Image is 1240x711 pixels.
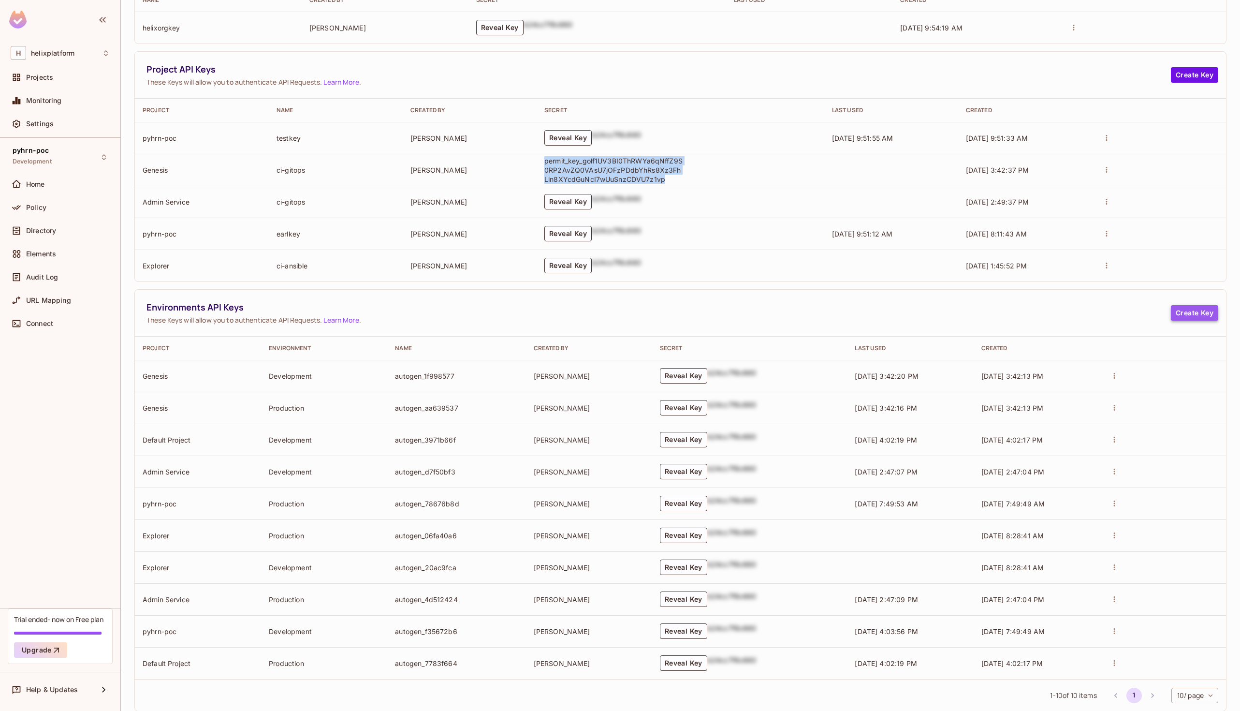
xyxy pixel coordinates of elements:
[660,368,707,384] button: Reveal Key
[135,615,261,647] td: pyhrn-poc
[707,592,757,607] div: b24cc7f8c660
[981,595,1045,604] span: [DATE] 2:47:04 PM
[14,642,67,658] button: Upgrade
[855,468,918,476] span: [DATE] 2:47:07 PM
[544,130,592,146] button: Reveal Key
[135,122,269,154] td: pyhrn-poc
[26,250,56,258] span: Elements
[410,106,529,114] div: Created By
[31,49,74,57] span: Workspace: helixplatform
[707,496,757,511] div: b24cc7f8c660
[26,686,78,694] span: Help & Updates
[981,563,1044,572] span: [DATE] 8:28:41 AM
[135,424,261,456] td: Default Project
[146,77,1171,87] span: These Keys will allow you to authenticate API Requests. .
[707,528,757,543] div: b24cc7f8c660
[1108,465,1121,478] button: actions
[269,186,403,218] td: ci-gitops
[403,154,537,186] td: [PERSON_NAME]
[966,230,1027,238] span: [DATE] 8:11:43 AM
[135,519,261,551] td: Explorer
[592,194,641,209] div: b24cc7f8c660
[403,186,537,218] td: [PERSON_NAME]
[302,12,468,44] td: [PERSON_NAME]
[1108,401,1121,415] button: actions
[966,198,1029,206] span: [DATE] 2:49:37 PM
[981,468,1045,476] span: [DATE] 2:47:04 PM
[146,63,1171,75] span: Project API Keys
[387,488,525,519] td: autogen_78676b8d
[1108,592,1121,606] button: actions
[1107,688,1162,703] nav: pagination navigation
[269,218,403,250] td: earlkey
[387,519,525,551] td: autogen_06fa40a6
[261,456,387,488] td: Development
[277,106,395,114] div: Name
[660,528,707,543] button: Reveal Key
[1171,67,1218,83] button: Create Key
[1100,163,1113,177] button: actions
[707,464,757,479] div: b24cc7f8c660
[707,368,757,384] div: b24cc7f8c660
[11,46,26,60] span: H
[966,166,1029,174] span: [DATE] 3:42:37 PM
[269,122,403,154] td: testkey
[143,106,261,114] div: Project
[135,647,261,679] td: Default Project
[1067,21,1080,34] button: actions
[135,456,261,488] td: Admin Service
[981,532,1044,540] span: [DATE] 8:28:41 AM
[135,551,261,583] td: Explorer
[544,106,817,114] div: Secret
[1108,656,1121,670] button: actions
[387,583,525,615] td: autogen_4d512424
[981,344,1092,352] div: Created
[981,659,1043,667] span: [DATE] 4:02:17 PM
[1108,497,1121,510] button: actions
[387,392,525,424] td: autogen_aa639537
[660,623,707,639] button: Reveal Key
[526,488,652,519] td: [PERSON_NAME]
[26,74,53,81] span: Projects
[855,436,917,444] span: [DATE] 4:02:19 PM
[526,392,652,424] td: [PERSON_NAME]
[855,595,918,604] span: [DATE] 2:47:09 PM
[660,592,707,607] button: Reveal Key
[135,488,261,519] td: pyhrn-poc
[966,134,1028,142] span: [DATE] 9:51:33 AM
[707,655,757,671] div: b24cc7f8c660
[261,488,387,519] td: Production
[387,615,525,647] td: autogen_f35672b6
[832,134,893,142] span: [DATE] 9:51:55 AM
[135,392,261,424] td: Genesis
[981,372,1044,380] span: [DATE] 3:42:13 PM
[1108,561,1121,574] button: actions
[387,647,525,679] td: autogen_7783f664
[261,360,387,392] td: Development
[524,20,573,35] div: b24cc7f8c660
[26,120,54,128] span: Settings
[135,154,269,186] td: Genesis
[9,11,27,29] img: SReyMgAAAABJRU5ErkJggg==
[387,551,525,583] td: autogen_20ac9fca
[403,122,537,154] td: [PERSON_NAME]
[544,226,592,241] button: Reveal Key
[660,464,707,479] button: Reveal Key
[855,344,965,352] div: Last Used
[855,372,919,380] span: [DATE] 3:42:20 PM
[707,560,757,575] div: b24cc7f8c660
[143,344,253,352] div: Project
[832,106,950,114] div: Last Used
[981,627,1045,636] span: [DATE] 7:49:49 AM
[387,360,525,392] td: autogen_1f998577
[660,496,707,511] button: Reveal Key
[855,500,918,508] span: [DATE] 7:49:53 AM
[1108,369,1121,383] button: actions
[1126,688,1142,703] button: page 1
[269,344,379,352] div: Environment
[660,344,840,352] div: Secret
[592,226,641,241] div: b24cc7f8c660
[261,392,387,424] td: Production
[476,20,524,35] button: Reveal Key
[1108,624,1121,638] button: actions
